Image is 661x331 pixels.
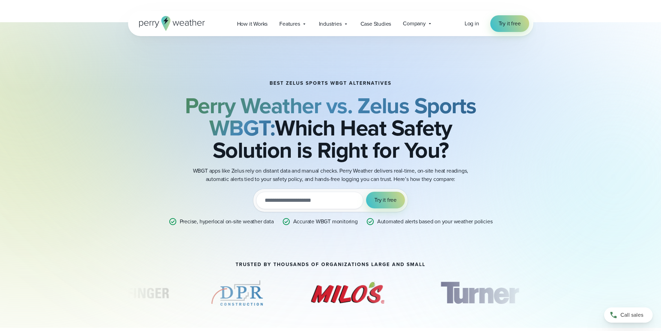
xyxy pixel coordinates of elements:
[366,192,405,208] button: Try it free
[499,19,521,28] span: Try it free
[355,17,397,31] a: Case Studies
[490,15,529,32] a: Try it free
[128,276,533,314] div: slideshow
[270,81,391,86] h1: BEST ZELUS SPORTS WBGT ALTERNATIVES
[298,276,397,311] img: Milos.svg
[298,276,397,311] div: 3 of 14
[210,276,265,311] img: DPR-Construction.svg
[210,276,265,311] div: 2 of 14
[430,276,529,311] div: 4 of 14
[465,19,479,27] span: Log in
[231,17,274,31] a: How it Works
[604,307,653,323] a: Call sales
[361,20,391,28] span: Case Studies
[237,20,268,28] span: How it Works
[293,217,358,226] p: Accurate WBGT monitoring
[279,20,300,28] span: Features
[430,276,529,311] img: Turner-Construction_1.svg
[377,217,493,226] p: Automated alerts based on your weather policies
[319,20,342,28] span: Industries
[374,196,397,204] span: Try it free
[163,94,499,161] h2: Which Heat Safety Solution is Right for You?
[192,167,469,183] p: WBGT apps like Zelus rely on distant data and manual checks. Perry Weather delivers real-time, on...
[185,89,476,144] b: Perry Weather vs. Zelus Sports WBGT:
[465,19,479,28] a: Log in
[180,217,274,226] p: Precise, hyperlocal on-site weather data
[620,311,643,319] span: Call sales
[236,262,425,267] h2: Trusted by thousands of organizations large and small
[403,19,426,28] span: Company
